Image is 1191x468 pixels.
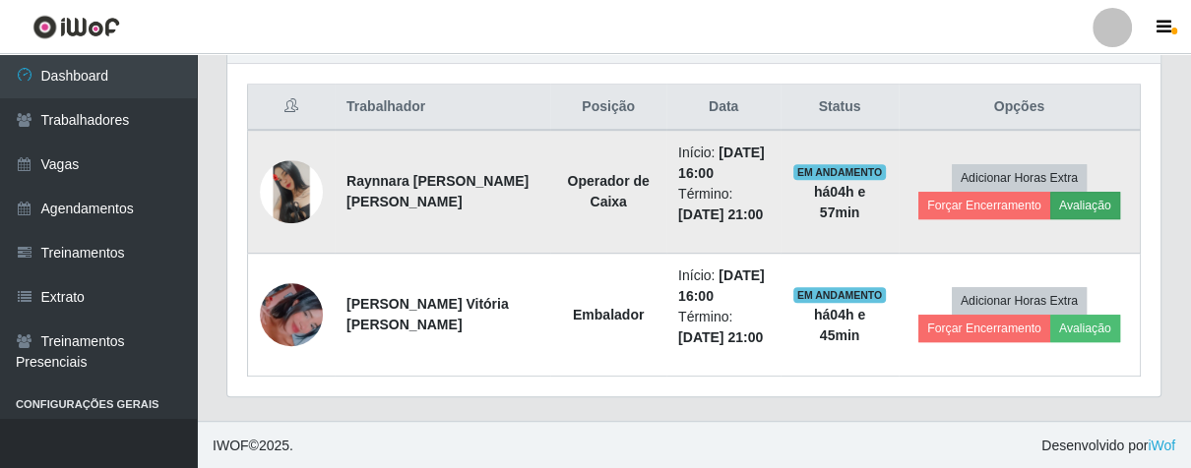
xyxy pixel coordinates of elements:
span: © 2025 . [213,436,293,456]
img: 1662126306430.jpeg [260,259,323,371]
th: Opções [899,85,1141,131]
button: Avaliação [1050,315,1120,342]
strong: Operador de Caixa [567,173,649,209]
img: CoreUI Logo [32,15,120,39]
time: [DATE] 21:00 [678,329,763,345]
img: 1730588148505.jpeg [260,160,323,223]
strong: Embalador [573,307,644,322]
span: EM ANDAMENTO [793,287,887,303]
time: [DATE] 16:00 [678,267,765,304]
strong: há 04 h e 45 min [814,307,865,343]
th: Posição [550,85,666,131]
strong: há 04 h e 57 min [814,184,865,220]
li: Término: [678,184,769,225]
button: Adicionar Horas Extra [952,287,1087,315]
button: Forçar Encerramento [918,192,1050,219]
span: EM ANDAMENTO [793,164,887,180]
time: [DATE] 16:00 [678,145,765,181]
span: IWOF [213,438,249,453]
time: [DATE] 21:00 [678,206,763,222]
strong: [PERSON_NAME] Vitória [PERSON_NAME] [346,296,509,332]
th: Status [781,85,898,131]
button: Adicionar Horas Extra [952,164,1087,192]
li: Início: [678,143,769,184]
strong: Raynnara [PERSON_NAME] [PERSON_NAME] [346,173,529,209]
button: Avaliação [1050,192,1120,219]
a: iWof [1148,438,1175,453]
th: Trabalhador [335,85,550,131]
th: Data [666,85,781,131]
span: Desenvolvido por [1041,436,1175,456]
button: Forçar Encerramento [918,315,1050,342]
li: Término: [678,307,769,348]
li: Início: [678,265,769,307]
